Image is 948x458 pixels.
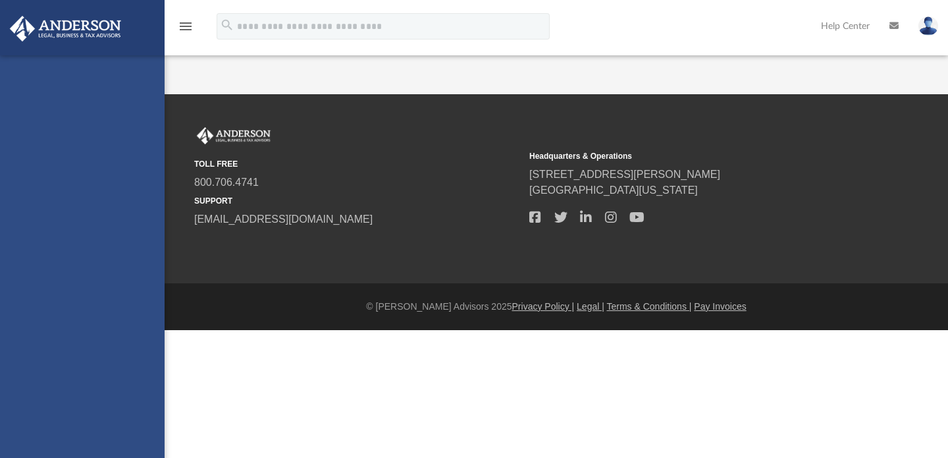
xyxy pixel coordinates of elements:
i: search [220,18,234,32]
a: [GEOGRAPHIC_DATA][US_STATE] [529,185,698,196]
img: Anderson Advisors Platinum Portal [6,16,125,42]
img: User Pic [918,16,938,36]
a: Privacy Policy | [512,301,575,312]
img: Anderson Advisors Platinum Portal [194,127,273,144]
a: Terms & Conditions | [607,301,692,312]
a: 800.706.4741 [194,177,259,188]
a: menu [178,25,194,34]
a: [EMAIL_ADDRESS][DOMAIN_NAME] [194,214,373,225]
small: Headquarters & Operations [529,150,855,162]
a: [STREET_ADDRESS][PERSON_NAME] [529,169,720,180]
small: SUPPORT [194,195,520,207]
small: TOLL FREE [194,158,520,170]
a: Pay Invoices [694,301,746,312]
div: © [PERSON_NAME] Advisors 2025 [165,300,948,314]
i: menu [178,18,194,34]
a: Legal | [577,301,604,312]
